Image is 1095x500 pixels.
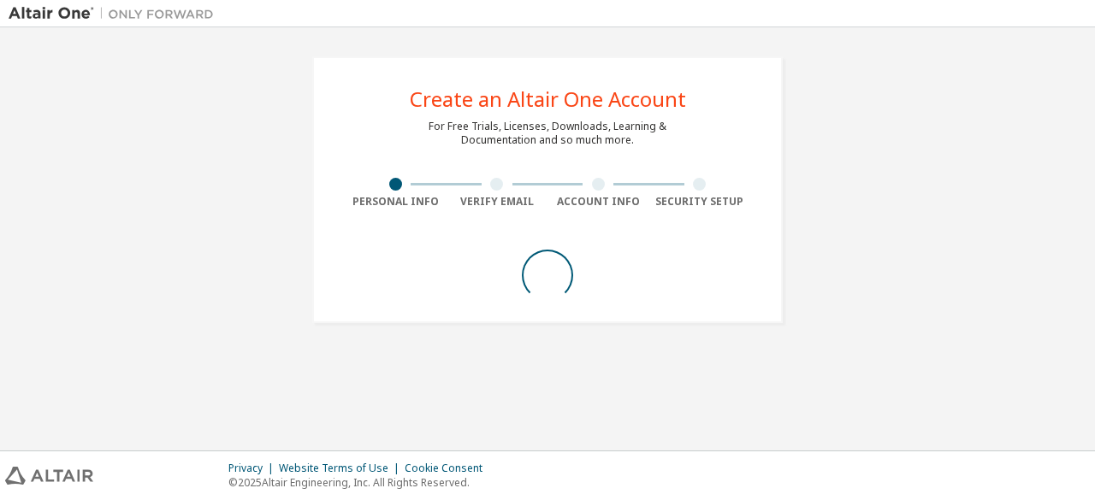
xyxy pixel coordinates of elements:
p: © 2025 Altair Engineering, Inc. All Rights Reserved. [228,475,493,490]
div: Account Info [547,195,649,209]
div: Personal Info [345,195,447,209]
div: Verify Email [447,195,548,209]
div: For Free Trials, Licenses, Downloads, Learning & Documentation and so much more. [429,120,666,147]
div: Create an Altair One Account [410,89,686,109]
div: Security Setup [649,195,751,209]
div: Website Terms of Use [279,462,405,475]
img: Altair One [9,5,222,22]
div: Cookie Consent [405,462,493,475]
div: Privacy [228,462,279,475]
img: altair_logo.svg [5,467,93,485]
